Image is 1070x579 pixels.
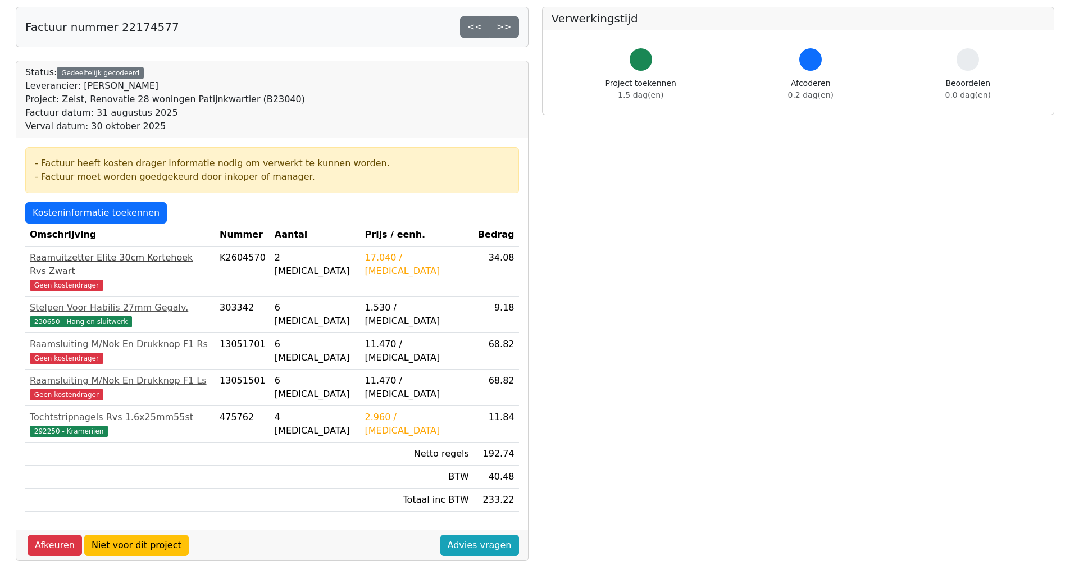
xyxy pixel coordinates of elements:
[25,66,305,133] div: Status:
[28,535,82,556] a: Afkeuren
[473,333,519,370] td: 68.82
[57,67,144,79] div: Gedeeltelijk gecodeerd
[35,170,509,184] div: - Factuur moet worden goedgekeurd door inkoper of manager.
[473,466,519,489] td: 40.48
[440,535,519,556] a: Advies vragen
[945,77,991,101] div: Beoordelen
[365,374,469,401] div: 11.470 / [MEDICAL_DATA]
[473,489,519,512] td: 233.22
[30,338,211,364] a: Raamsluiting M/Nok En Drukknop F1 RsGeen kostendrager
[30,316,132,327] span: 230650 - Hang en sluitwerk
[25,93,305,106] div: Project: Zeist, Renovatie 28 woningen Patijnkwartier (B23040)
[30,280,103,291] span: Geen kostendrager
[30,389,103,400] span: Geen kostendrager
[215,247,270,297] td: K2604570
[30,426,108,437] span: 292250 - Kramerijen
[365,251,469,278] div: 17.040 / [MEDICAL_DATA]
[361,489,473,512] td: Totaal inc BTW
[473,224,519,247] th: Bedrag
[945,90,991,99] span: 0.0 dag(en)
[30,338,211,351] div: Raamsluiting M/Nok En Drukknop F1 Rs
[275,411,356,437] div: 4 [MEDICAL_DATA]
[275,301,356,328] div: 6 [MEDICAL_DATA]
[473,406,519,443] td: 11.84
[30,374,211,401] a: Raamsluiting M/Nok En Drukknop F1 LsGeen kostendrager
[473,247,519,297] td: 34.08
[270,224,361,247] th: Aantal
[361,443,473,466] td: Netto regels
[215,370,270,406] td: 13051501
[365,301,469,328] div: 1.530 / [MEDICAL_DATA]
[30,411,211,437] a: Tochtstripnagels Rvs 1.6x25mm55st292250 - Kramerijen
[215,297,270,333] td: 303342
[361,224,473,247] th: Prijs / eenh.
[30,411,211,424] div: Tochtstripnagels Rvs 1.6x25mm55st
[618,90,663,99] span: 1.5 dag(en)
[215,224,270,247] th: Nummer
[30,353,103,364] span: Geen kostendrager
[788,77,834,101] div: Afcoderen
[25,20,179,34] h5: Factuur nummer 22174577
[361,466,473,489] td: BTW
[25,106,305,120] div: Factuur datum: 31 augustus 2025
[30,374,211,387] div: Raamsluiting M/Nok En Drukknop F1 Ls
[215,406,270,443] td: 475762
[30,301,211,314] div: Stelpen Voor Habilis 27mm Gegalv.
[552,12,1045,25] h5: Verwerkingstijd
[25,120,305,133] div: Verval datum: 30 oktober 2025
[473,370,519,406] td: 68.82
[275,251,356,278] div: 2 [MEDICAL_DATA]
[215,333,270,370] td: 13051701
[275,338,356,364] div: 6 [MEDICAL_DATA]
[35,157,509,170] div: - Factuur heeft kosten drager informatie nodig om verwerkt te kunnen worden.
[489,16,519,38] a: >>
[460,16,490,38] a: <<
[275,374,356,401] div: 6 [MEDICAL_DATA]
[365,411,469,437] div: 2.960 / [MEDICAL_DATA]
[84,535,189,556] a: Niet voor dit project
[25,224,215,247] th: Omschrijving
[25,202,167,224] a: Kosteninformatie toekennen
[30,301,211,328] a: Stelpen Voor Habilis 27mm Gegalv.230650 - Hang en sluitwerk
[788,90,834,99] span: 0.2 dag(en)
[365,338,469,364] div: 11.470 / [MEDICAL_DATA]
[25,79,305,93] div: Leverancier: [PERSON_NAME]
[30,251,211,278] div: Raamuitzetter Elite 30cm Kortehoek Rvs Zwart
[473,297,519,333] td: 9.18
[30,251,211,291] a: Raamuitzetter Elite 30cm Kortehoek Rvs ZwartGeen kostendrager
[473,443,519,466] td: 192.74
[605,77,676,101] div: Project toekennen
